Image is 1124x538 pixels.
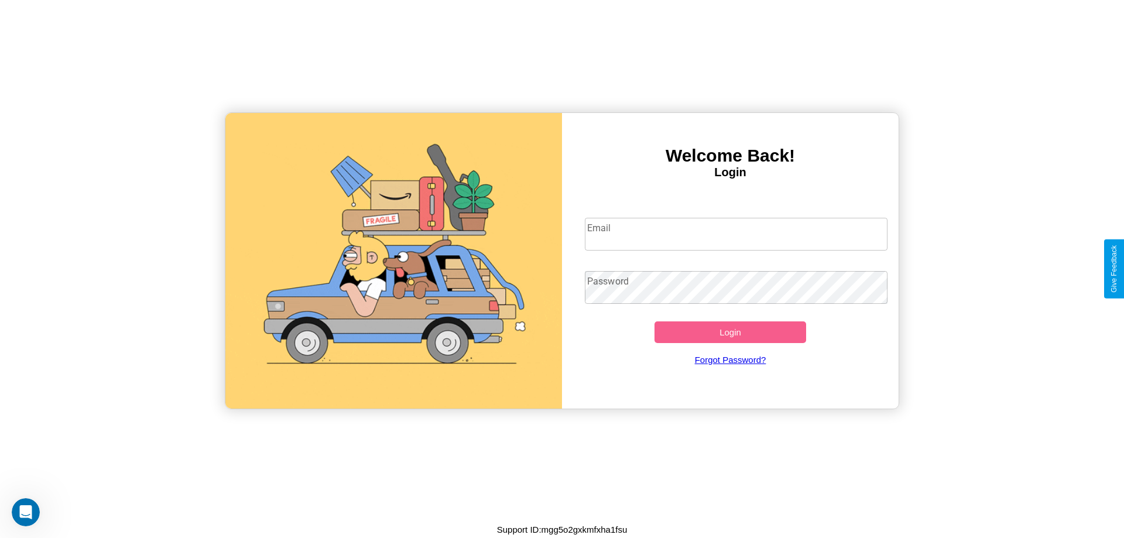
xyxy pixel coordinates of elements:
[1110,245,1118,293] div: Give Feedback
[562,146,899,166] h3: Welcome Back!
[654,321,806,343] button: Login
[497,522,628,537] p: Support ID: mgg5o2gxkmfxha1fsu
[12,498,40,526] iframe: Intercom live chat
[562,166,899,179] h4: Login
[579,343,882,376] a: Forgot Password?
[225,113,562,409] img: gif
